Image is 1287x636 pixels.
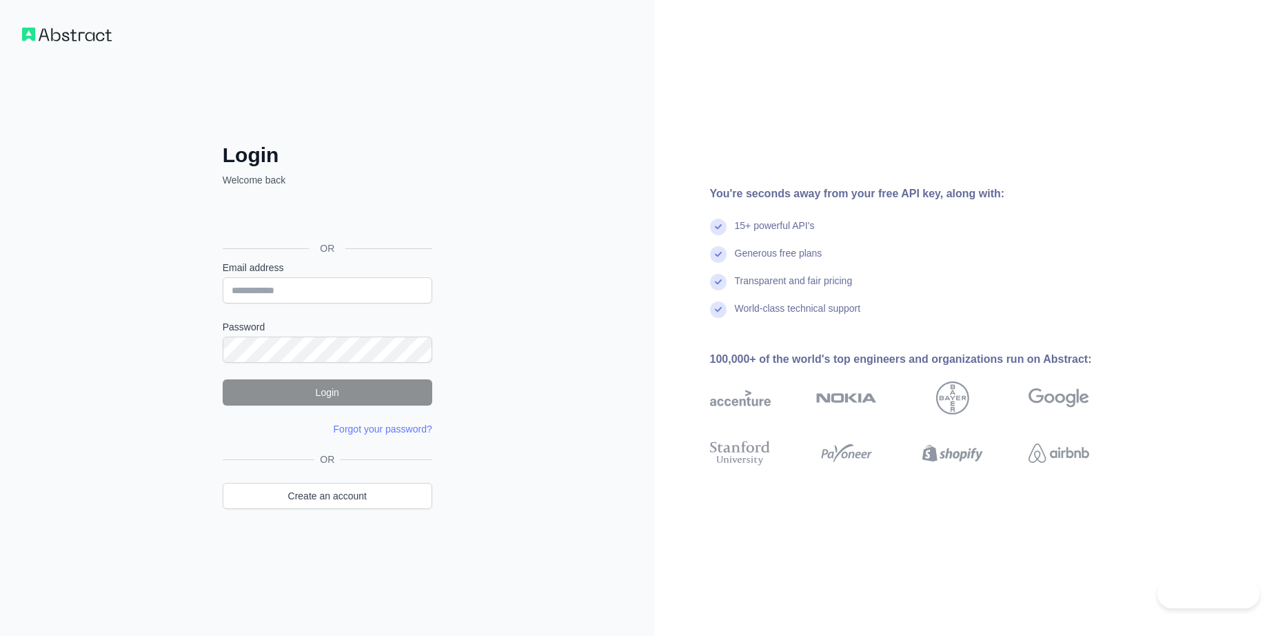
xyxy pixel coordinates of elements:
span: OR [309,241,345,255]
a: Forgot your password? [334,424,432,435]
img: check mark [710,219,727,235]
img: bayer [936,381,969,415]
label: Email address [223,261,432,275]
img: google [1028,381,1089,415]
span: OR [314,453,340,466]
h2: Login [223,143,432,168]
label: Password [223,320,432,334]
div: World-class technical support [735,301,861,329]
div: 15+ powerful API's [735,219,815,246]
a: Create an account [223,483,432,509]
button: Login [223,379,432,406]
img: Workflow [22,28,112,41]
img: payoneer [816,438,877,468]
img: check mark [710,246,727,263]
img: accenture [710,381,771,415]
img: stanford university [710,438,771,468]
div: Generous free plans [735,246,822,274]
img: check mark [710,274,727,290]
img: nokia [816,381,877,415]
iframe: Sign in with Google Button [216,202,436,232]
div: Transparent and fair pricing [735,274,853,301]
p: Welcome back [223,173,432,187]
img: check mark [710,301,727,318]
div: You're seconds away from your free API key, along with: [710,186,1133,202]
div: Sign in with Google. Opens in new tab [223,202,429,232]
iframe: Toggle Customer Support [1157,579,1259,608]
img: shopify [922,438,983,468]
div: 100,000+ of the world's top engineers and organizations run on Abstract: [710,351,1133,368]
img: airbnb [1028,438,1089,468]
